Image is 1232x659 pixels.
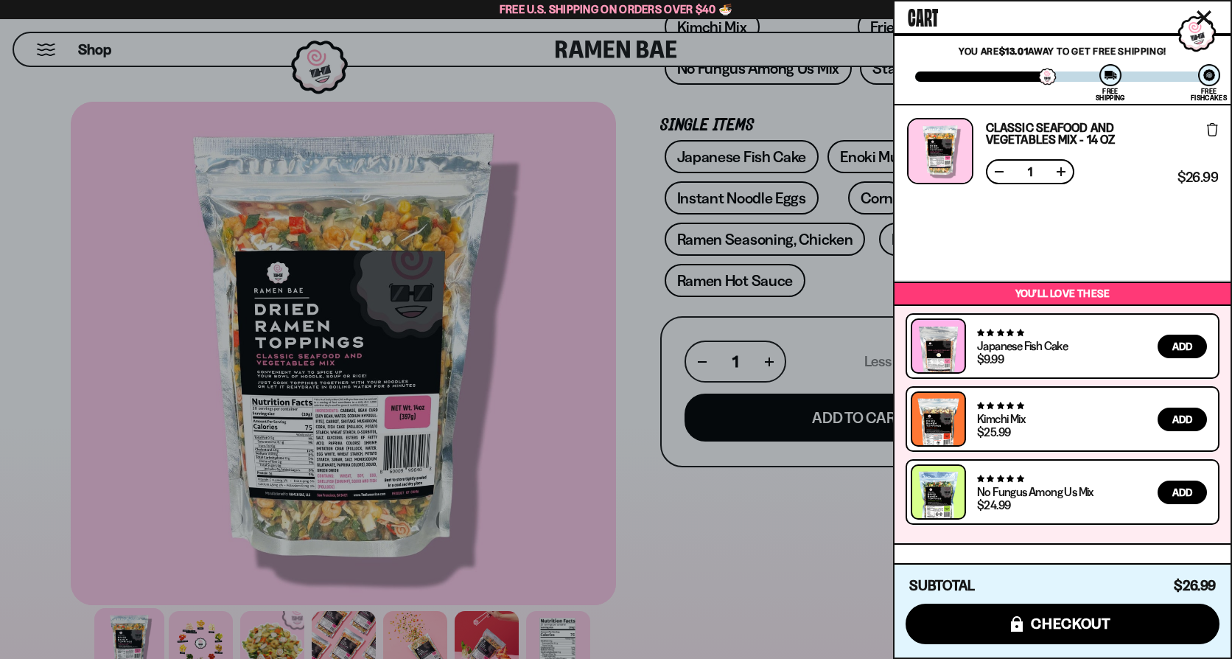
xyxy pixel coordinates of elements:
[909,579,975,593] h4: Subtotal
[898,287,1227,301] p: You’ll love these
[915,45,1210,57] p: You are away to get Free Shipping!
[977,499,1010,511] div: $24.99
[500,2,733,16] span: Free U.S. Shipping on Orders over $40 🍜
[1158,408,1207,431] button: Add
[977,474,1023,484] span: 4.82 stars
[977,484,1093,499] a: No Fungus Among Us Mix
[1177,171,1218,184] span: $26.99
[986,122,1172,145] a: Classic Seafood and Vegetables Mix - 14 OZ
[1193,7,1215,29] button: Close cart
[977,411,1025,426] a: Kimchi Mix
[977,328,1023,338] span: 4.76 stars
[906,604,1219,644] button: checkout
[1172,487,1192,498] span: Add
[1191,88,1227,101] div: Free Fishcakes
[1174,577,1216,594] span: $26.99
[977,353,1004,365] div: $9.99
[1018,166,1042,178] span: 1
[1096,88,1124,101] div: Free Shipping
[908,1,938,30] span: Cart
[1172,341,1192,352] span: Add
[1158,481,1207,504] button: Add
[977,426,1010,438] div: $25.99
[1031,616,1111,632] span: checkout
[1158,335,1207,358] button: Add
[977,338,1068,353] a: Japanese Fish Cake
[977,401,1023,411] span: 4.76 stars
[999,45,1029,57] strong: $13.01
[1172,414,1192,425] span: Add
